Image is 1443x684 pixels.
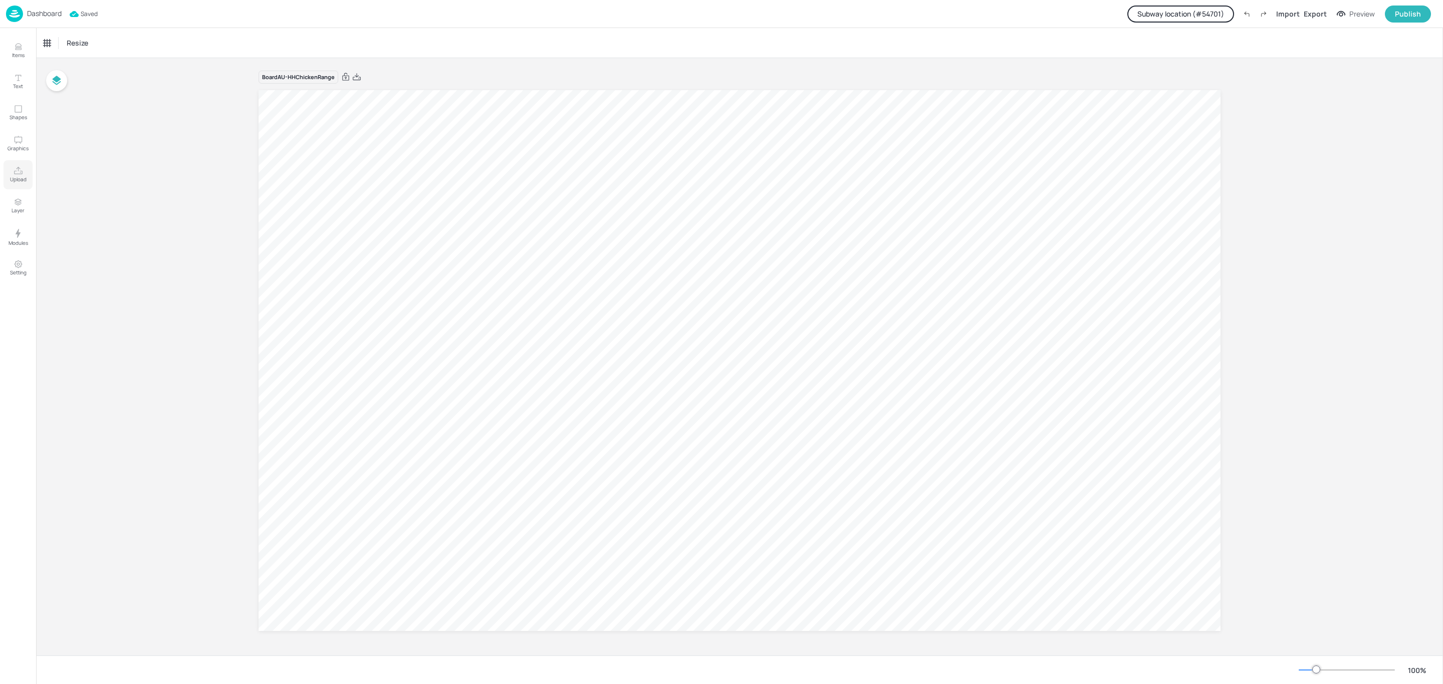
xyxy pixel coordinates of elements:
[65,38,90,48] span: Resize
[259,71,338,84] div: Board AU-HHChickenRange
[1331,7,1381,22] button: Preview
[27,10,62,17] p: Dashboard
[1127,6,1234,23] button: Subway location (#54701)
[1255,6,1272,23] label: Redo (Ctrl + Y)
[1395,9,1421,20] div: Publish
[1276,9,1300,19] div: Import
[1385,6,1431,23] button: Publish
[6,6,23,22] img: logo-86c26b7e.jpg
[1349,9,1375,20] div: Preview
[1405,665,1429,675] div: 100 %
[1238,6,1255,23] label: Undo (Ctrl + Z)
[70,9,98,19] span: Saved
[1304,9,1327,19] div: Export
